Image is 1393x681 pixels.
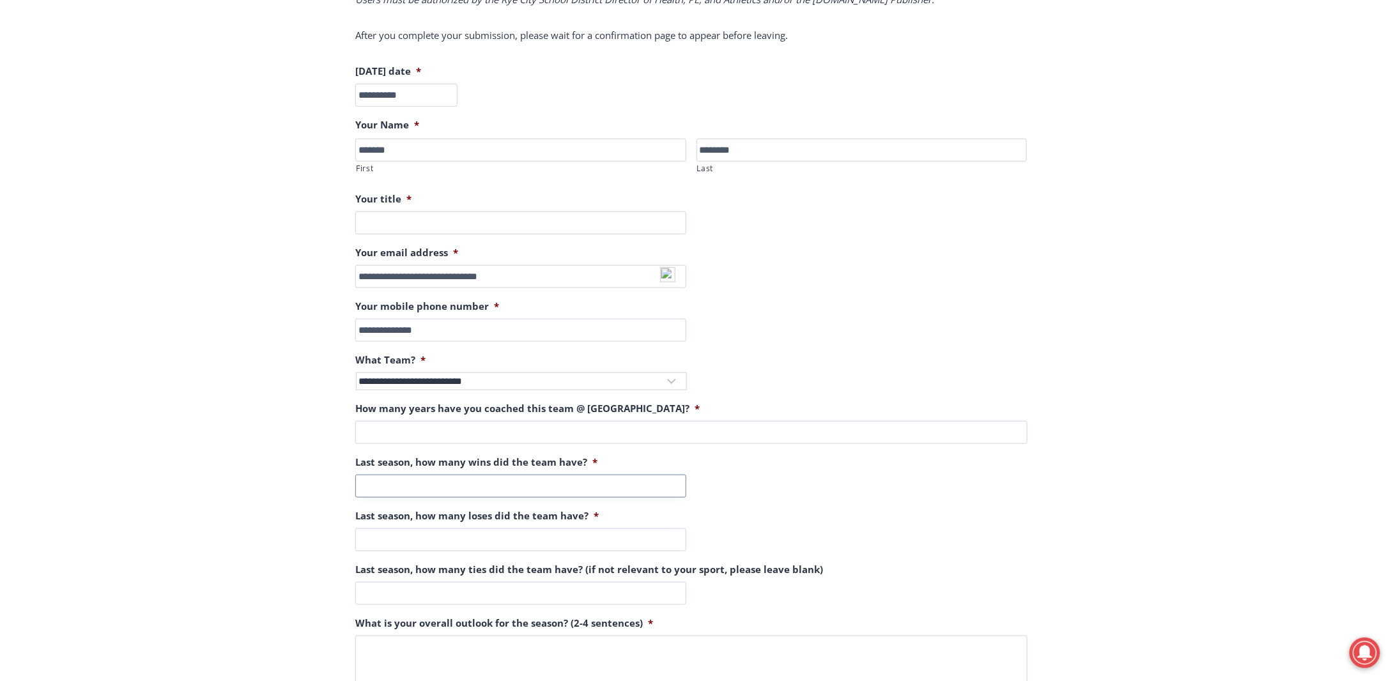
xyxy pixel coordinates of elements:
label: Last season, how many loses did the team have? [355,510,599,523]
label: [DATE] date [355,65,421,78]
a: Intern @ [DOMAIN_NAME] [307,124,619,159]
label: What Team? [355,354,426,367]
label: Your mobile phone number [355,300,499,313]
label: Last season, how many ties did the team have? (if not relevant to your sport, please leave blank) [355,563,823,576]
div: "At the 10am stand-up meeting, each intern gets a chance to take [PERSON_NAME] and the other inte... [323,1,604,124]
p: After you complete your submission, please wait for a confirmation page to appear before leaving. [355,27,1038,43]
img: npw-badge-icon-locked.svg [660,267,675,282]
label: What is your overall outlook for the season? (2-4 sentences) [355,617,653,630]
label: Your Name [355,119,419,132]
label: Last [697,162,1027,175]
span: Intern @ [DOMAIN_NAME] [334,127,592,156]
label: Last season, how many wins did the team have? [355,456,597,469]
label: First [356,162,686,175]
label: Your email address [355,247,458,259]
label: Your title [355,193,412,206]
label: How many years have you coached this team @ [GEOGRAPHIC_DATA]? [355,402,700,415]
